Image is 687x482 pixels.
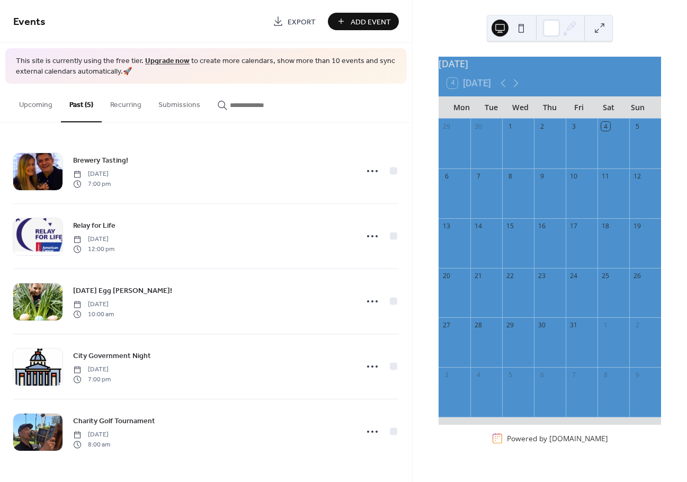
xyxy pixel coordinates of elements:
span: [DATE] [73,169,111,179]
span: Relay for Life [73,220,115,231]
button: Upcoming [11,84,61,121]
div: 1 [506,122,515,131]
span: Events [13,12,46,32]
div: Sun [623,96,653,118]
div: 15 [506,221,515,230]
span: This site is currently using the free tier. to create more calendars, show more than 10 events an... [16,56,396,77]
div: 9 [633,371,642,380]
span: 7:00 pm [73,374,111,384]
div: 12 [633,172,642,181]
div: Powered by [507,433,608,443]
div: 8 [601,371,610,380]
span: Add Event [351,16,391,28]
div: 2 [633,321,642,330]
div: Tue [477,96,506,118]
div: 11 [601,172,610,181]
a: Charity Golf Tournament [73,415,155,427]
div: 3 [569,122,578,131]
div: 25 [601,271,610,280]
div: 4 [474,371,483,380]
div: 14 [474,221,483,230]
div: 3 [442,371,451,380]
button: Submissions [150,84,209,121]
span: [DATE] [73,300,114,309]
button: Past (5) [61,84,102,122]
a: Export [265,13,324,30]
span: City Government Night [73,351,151,362]
span: 10:00 am [73,309,114,319]
span: [DATE] Egg [PERSON_NAME]! [73,285,172,297]
span: [DATE] [73,365,111,374]
div: 7 [474,172,483,181]
div: Mon [447,96,476,118]
div: 2 [538,122,547,131]
div: 30 [538,321,547,330]
a: [DOMAIN_NAME] [549,433,608,443]
div: 29 [442,122,451,131]
div: 24 [569,271,578,280]
div: 4 [601,122,610,131]
div: 26 [633,271,642,280]
span: 7:00 pm [73,179,111,189]
a: Upgrade now [145,54,190,68]
div: Sat [594,96,623,118]
div: 8 [506,172,515,181]
div: 13 [442,221,451,230]
a: City Government Night [73,350,151,362]
div: 29 [506,321,515,330]
div: 17 [569,221,578,230]
div: 5 [633,122,642,131]
div: 22 [506,271,515,280]
span: Charity Golf Tournament [73,416,155,427]
span: 12:00 pm [73,244,114,254]
div: 30 [474,122,483,131]
span: [DATE] [73,430,110,440]
span: [DATE] [73,235,114,244]
div: 31 [569,321,578,330]
div: 18 [601,221,610,230]
div: 19 [633,221,642,230]
div: 21 [474,271,483,280]
div: 5 [506,371,515,380]
div: 9 [538,172,547,181]
div: 6 [442,172,451,181]
span: Brewery Tasting! [73,155,128,166]
div: 27 [442,321,451,330]
button: Add Event [328,13,399,30]
div: 20 [442,271,451,280]
div: 28 [474,321,483,330]
div: 1 [601,321,610,330]
div: 7 [569,371,578,380]
div: 23 [538,271,547,280]
a: Brewery Tasting! [73,154,128,166]
div: Fri [565,96,594,118]
a: [DATE] Egg [PERSON_NAME]! [73,284,172,297]
button: Recurring [102,84,150,121]
div: Wed [506,96,535,118]
div: 16 [538,221,547,230]
div: 6 [538,371,547,380]
a: Relay for Life [73,219,115,231]
span: Export [288,16,316,28]
div: Thu [535,96,564,118]
div: 10 [569,172,578,181]
div: [DATE] [439,57,661,70]
span: 8:00 am [73,440,110,449]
